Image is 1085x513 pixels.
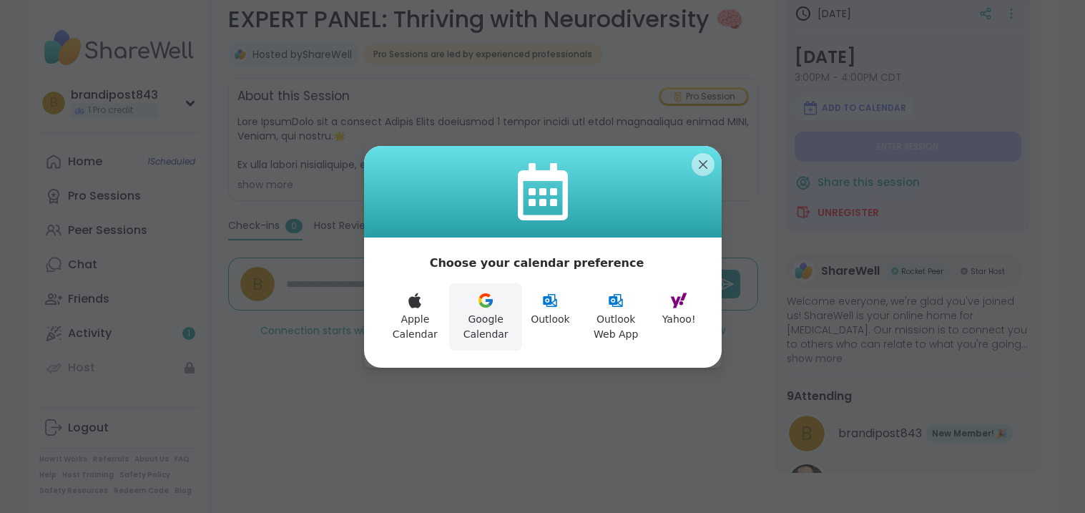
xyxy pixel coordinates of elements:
button: Apple Calendar [381,283,450,351]
button: Outlook Web App [579,283,654,351]
button: Outlook [522,283,579,351]
button: Google Calendar [449,283,522,351]
p: Choose your calendar preference [430,255,644,272]
button: Yahoo! [654,283,704,351]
